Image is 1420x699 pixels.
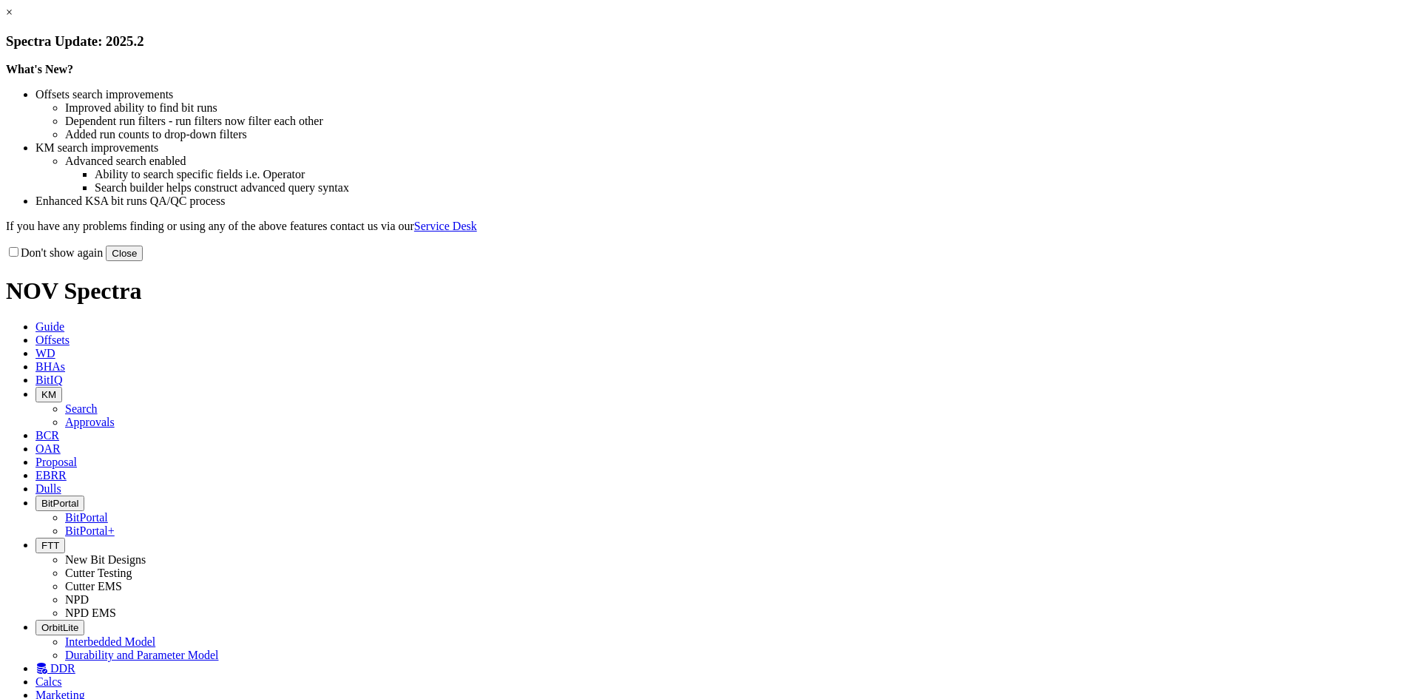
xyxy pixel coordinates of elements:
label: Don't show again [6,246,103,259]
span: Proposal [35,456,77,468]
span: BHAs [35,360,65,373]
span: OrbitLite [41,622,78,633]
li: Search builder helps construct advanced query syntax [95,181,1414,195]
a: BitPortal+ [65,524,115,537]
input: Don't show again [9,247,18,257]
span: OAR [35,442,61,455]
span: Dulls [35,482,61,495]
span: BitIQ [35,374,62,386]
span: BitPortal [41,498,78,509]
a: Cutter Testing [65,567,132,579]
span: WD [35,347,55,359]
a: NPD [65,593,89,606]
a: BitPortal [65,511,108,524]
h1: NOV Spectra [6,277,1414,305]
li: Advanced search enabled [65,155,1414,168]
a: Durability and Parameter Model [65,649,219,661]
li: Enhanced KSA bit runs QA/QC process [35,195,1414,208]
a: NPD EMS [65,607,116,619]
span: EBRR [35,469,67,482]
a: New Bit Designs [65,553,146,566]
li: Offsets search improvements [35,88,1414,101]
span: KM [41,389,56,400]
a: Interbedded Model [65,635,155,648]
button: Close [106,246,143,261]
span: DDR [50,662,75,675]
li: Ability to search specific fields i.e. Operator [95,168,1414,181]
p: If you have any problems finding or using any of the above features contact us via our [6,220,1414,233]
li: Improved ability to find bit runs [65,101,1414,115]
span: BCR [35,429,59,442]
li: Added run counts to drop-down filters [65,128,1414,141]
h3: Spectra Update: 2025.2 [6,33,1414,50]
span: FTT [41,540,59,551]
strong: What's New? [6,63,73,75]
span: Calcs [35,675,62,688]
li: Dependent run filters - run filters now filter each other [65,115,1414,128]
a: Cutter EMS [65,580,122,592]
a: Search [65,402,98,415]
a: Approvals [65,416,115,428]
a: × [6,6,13,18]
span: Guide [35,320,64,333]
li: KM search improvements [35,141,1414,155]
span: Offsets [35,334,70,346]
a: Service Desk [414,220,477,232]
